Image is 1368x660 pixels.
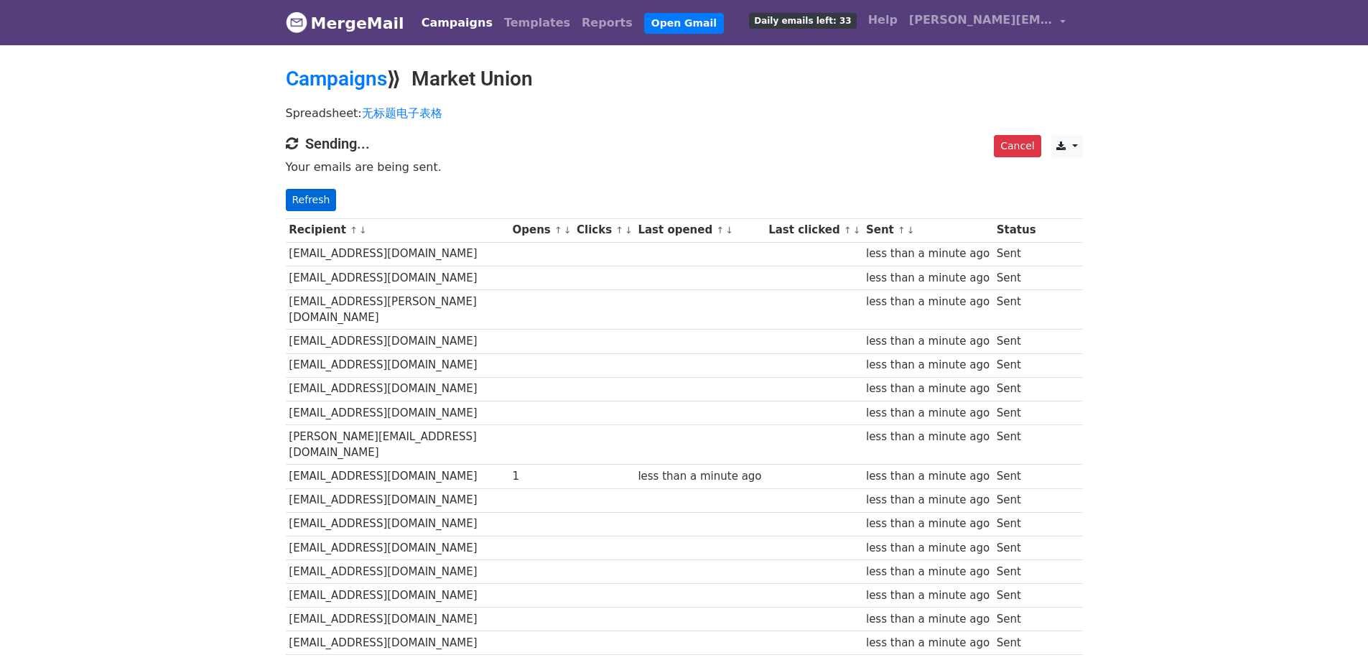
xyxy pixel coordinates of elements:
[644,13,724,34] a: Open Gmail
[362,106,442,120] a: 无标题电子表格
[286,11,307,33] img: MergeMail logo
[862,6,903,34] a: Help
[615,225,623,236] a: ↑
[866,246,990,262] div: less than a minute ago
[286,8,404,38] a: MergeMail
[635,218,766,242] th: Last opened
[907,225,915,236] a: ↓
[716,225,724,236] a: ↑
[743,6,862,34] a: Daily emails left: 33
[993,583,1039,607] td: Sent
[866,468,990,485] div: less than a minute ago
[286,559,509,583] td: [EMAIL_ADDRESS][DOMAIN_NAME]
[993,424,1039,465] td: Sent
[286,266,509,289] td: [EMAIL_ADDRESS][DOMAIN_NAME]
[866,357,990,373] div: less than a minute ago
[866,492,990,508] div: less than a minute ago
[993,353,1039,377] td: Sent
[993,559,1039,583] td: Sent
[765,218,862,242] th: Last clicked
[866,516,990,532] div: less than a minute ago
[286,401,509,424] td: [EMAIL_ADDRESS][DOMAIN_NAME]
[994,135,1041,157] a: Cancel
[350,225,358,236] a: ↑
[866,587,990,604] div: less than a minute ago
[576,9,638,37] a: Reports
[862,218,993,242] th: Sent
[573,218,634,242] th: Clicks
[844,225,852,236] a: ↑
[286,583,509,607] td: [EMAIL_ADDRESS][DOMAIN_NAME]
[898,225,906,236] a: ↑
[286,67,387,90] a: Campaigns
[286,135,1083,152] h4: Sending...
[993,289,1039,330] td: Sent
[866,429,990,445] div: less than a minute ago
[993,536,1039,559] td: Sent
[909,11,1053,29] span: [PERSON_NAME][EMAIL_ADDRESS][DOMAIN_NAME]
[993,608,1039,631] td: Sent
[866,381,990,397] div: less than a minute ago
[286,631,509,655] td: [EMAIL_ADDRESS][DOMAIN_NAME]
[564,225,572,236] a: ↓
[286,189,337,211] a: Refresh
[903,6,1071,39] a: [PERSON_NAME][EMAIL_ADDRESS][DOMAIN_NAME]
[993,330,1039,353] td: Sent
[866,270,990,287] div: less than a minute ago
[286,330,509,353] td: [EMAIL_ADDRESS][DOMAIN_NAME]
[625,225,633,236] a: ↓
[866,405,990,422] div: less than a minute ago
[866,294,990,310] div: less than a minute ago
[286,424,509,465] td: [PERSON_NAME][EMAIL_ADDRESS][DOMAIN_NAME]
[993,512,1039,536] td: Sent
[993,266,1039,289] td: Sent
[993,401,1039,424] td: Sent
[993,465,1039,488] td: Sent
[866,635,990,651] div: less than a minute ago
[993,242,1039,266] td: Sent
[286,159,1083,175] p: Your emails are being sent.
[286,67,1083,91] h2: ⟫ Market Union
[993,631,1039,655] td: Sent
[749,13,856,29] span: Daily emails left: 33
[512,468,569,485] div: 1
[286,608,509,631] td: [EMAIL_ADDRESS][DOMAIN_NAME]
[286,465,509,488] td: [EMAIL_ADDRESS][DOMAIN_NAME]
[359,225,367,236] a: ↓
[853,225,861,236] a: ↓
[866,540,990,557] div: less than a minute ago
[286,536,509,559] td: [EMAIL_ADDRESS][DOMAIN_NAME]
[286,218,509,242] th: Recipient
[286,512,509,536] td: [EMAIL_ADDRESS][DOMAIN_NAME]
[866,564,990,580] div: less than a minute ago
[509,218,574,242] th: Opens
[286,106,1083,121] p: Spreadsheet:
[286,377,509,401] td: [EMAIL_ADDRESS][DOMAIN_NAME]
[498,9,576,37] a: Templates
[416,9,498,37] a: Campaigns
[725,225,733,236] a: ↓
[1296,591,1368,660] iframe: Chat Widget
[286,488,509,512] td: [EMAIL_ADDRESS][DOMAIN_NAME]
[993,488,1039,512] td: Sent
[286,242,509,266] td: [EMAIL_ADDRESS][DOMAIN_NAME]
[554,225,562,236] a: ↑
[286,353,509,377] td: [EMAIL_ADDRESS][DOMAIN_NAME]
[866,611,990,628] div: less than a minute ago
[286,289,509,330] td: [EMAIL_ADDRESS][PERSON_NAME][DOMAIN_NAME]
[638,468,761,485] div: less than a minute ago
[866,333,990,350] div: less than a minute ago
[1296,591,1368,660] div: 聊天小组件
[993,377,1039,401] td: Sent
[993,218,1039,242] th: Status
